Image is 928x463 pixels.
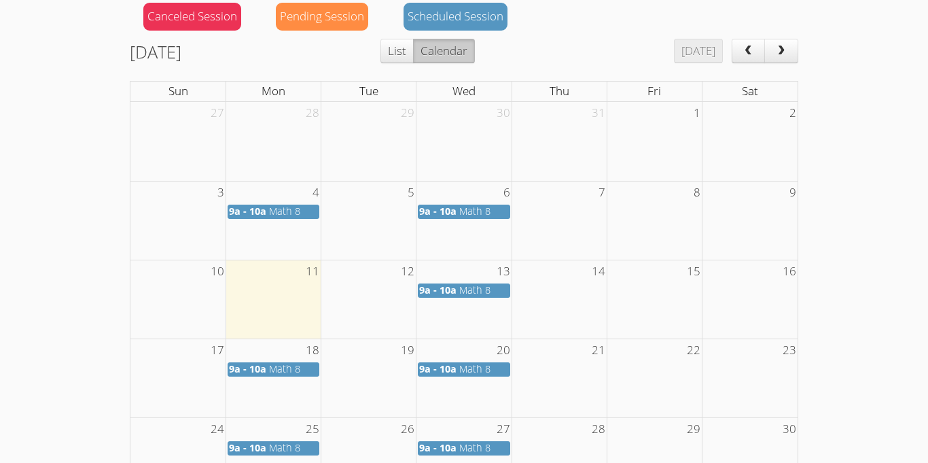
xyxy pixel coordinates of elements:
[459,362,490,375] span: Math 8
[419,362,457,375] span: 9a - 10a
[590,102,607,124] span: 31
[419,441,457,454] span: 9a - 10a
[459,205,490,218] span: Math 8
[550,83,569,99] span: Thu
[459,441,490,454] span: Math 8
[590,418,607,441] span: 28
[209,339,226,362] span: 17
[304,418,321,441] span: 25
[495,102,512,124] span: 30
[229,362,266,375] span: 9a - 10a
[406,182,416,204] span: 5
[304,339,321,362] span: 18
[419,284,457,296] span: 9a - 10a
[359,83,378,99] span: Tue
[229,441,266,454] span: 9a - 10a
[692,102,702,124] span: 1
[647,83,661,99] span: Fri
[399,102,416,124] span: 29
[276,3,368,31] div: Pending Session
[597,182,607,204] span: 7
[788,182,798,204] span: 9
[216,182,226,204] span: 3
[418,441,510,456] a: 9a - 10a Math 8
[262,83,285,99] span: Mon
[788,102,798,124] span: 2
[418,362,510,377] a: 9a - 10a Math 8
[269,205,300,218] span: Math 8
[228,362,319,377] a: 9a - 10a Math 8
[495,339,512,362] span: 20
[459,284,490,296] span: Math 8
[590,339,607,362] span: 21
[685,260,702,283] span: 15
[685,418,702,441] span: 29
[418,284,510,298] a: 9a - 10a Math 8
[764,39,798,63] button: next
[742,83,758,99] span: Sat
[269,362,300,375] span: Math 8
[781,260,798,283] span: 16
[732,39,766,63] button: prev
[413,39,475,63] button: Calendar
[143,3,241,31] div: Canceled Session
[229,205,266,218] span: 9a - 10a
[228,205,319,219] a: 9a - 10a Math 8
[781,339,798,362] span: 23
[674,39,723,63] button: [DATE]
[304,260,321,283] span: 11
[130,39,181,65] h2: [DATE]
[418,205,510,219] a: 9a - 10a Math 8
[399,260,416,283] span: 12
[380,39,414,63] button: List
[692,182,702,204] span: 8
[495,260,512,283] span: 13
[399,339,416,362] span: 19
[304,102,321,124] span: 28
[781,418,798,441] span: 30
[452,83,476,99] span: Wed
[685,339,702,362] span: 22
[399,418,416,441] span: 26
[209,260,226,283] span: 10
[495,418,512,441] span: 27
[269,441,300,454] span: Math 8
[590,260,607,283] span: 14
[311,182,321,204] span: 4
[209,418,226,441] span: 24
[502,182,512,204] span: 6
[404,3,507,31] div: Scheduled Session
[228,441,319,456] a: 9a - 10a Math 8
[168,83,188,99] span: Sun
[209,102,226,124] span: 27
[419,205,457,218] span: 9a - 10a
